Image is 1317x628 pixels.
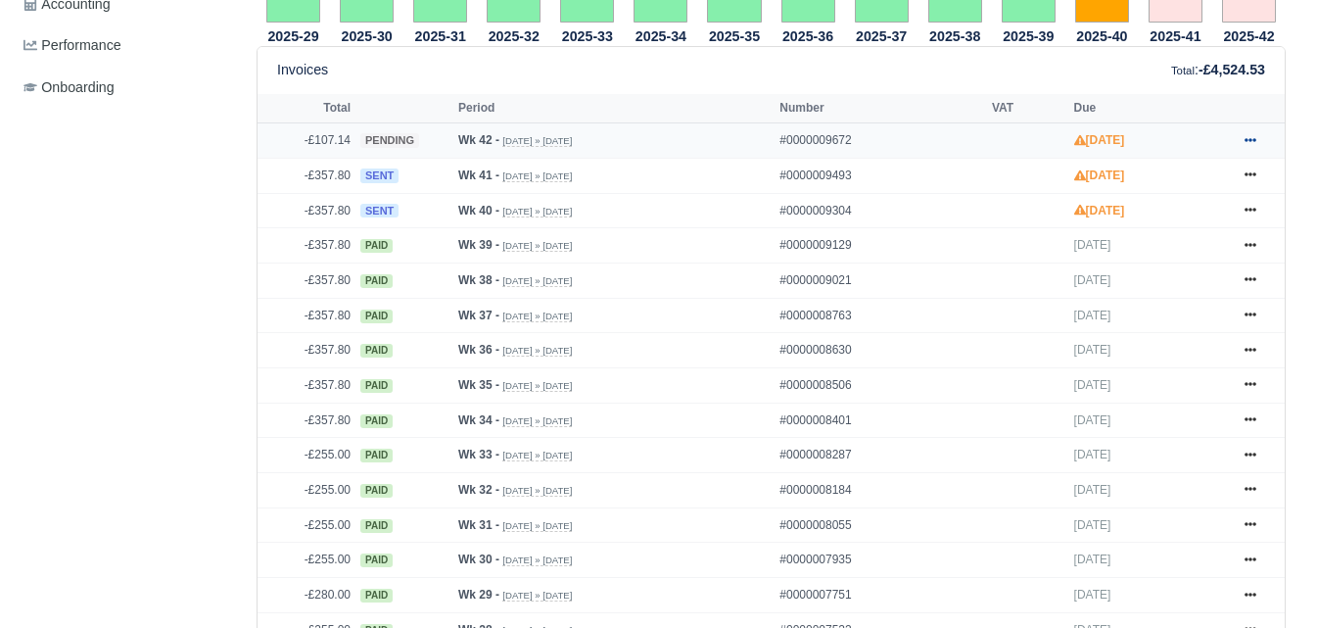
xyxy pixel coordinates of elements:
iframe: Chat Widget [1219,534,1317,628]
th: 2025-31 [403,24,477,47]
small: [DATE] » [DATE] [502,485,572,497]
th: 2025-37 [845,24,918,47]
small: [DATE] » [DATE] [502,135,572,147]
span: pending [360,133,419,148]
td: #0000008287 [775,438,987,473]
small: [DATE] » [DATE] [502,345,572,357]
span: [DATE] [1074,343,1111,357]
th: Number [775,94,987,123]
td: #0000007751 [775,578,987,613]
td: -£357.80 [258,333,355,368]
td: #0000008763 [775,298,987,333]
th: 2025-32 [477,24,550,47]
th: 2025-41 [1139,24,1212,47]
span: [DATE] [1074,238,1111,252]
strong: Wk 30 - [458,553,499,566]
th: 2025-35 [697,24,771,47]
span: paid [360,414,393,428]
span: sent [360,169,399,183]
small: Total [1171,65,1195,76]
span: [DATE] [1074,448,1111,461]
strong: Wk 34 - [458,413,499,427]
strong: Wk 32 - [458,483,499,497]
span: paid [360,239,393,253]
td: #0000009672 [775,123,987,159]
td: -£255.00 [258,507,355,543]
td: -£280.00 [258,578,355,613]
strong: Wk 35 - [458,378,499,392]
th: 2025-30 [330,24,403,47]
strong: [DATE] [1074,204,1125,217]
small: [DATE] » [DATE] [502,311,572,322]
th: Period [453,94,775,123]
span: paid [360,344,393,358]
th: Due [1069,94,1226,123]
small: [DATE] » [DATE] [502,555,572,566]
strong: Wk 41 - [458,169,499,182]
th: Total [258,94,355,123]
th: VAT [987,94,1069,123]
strong: Wk 40 - [458,204,499,217]
h6: Invoices [277,62,328,78]
small: [DATE] » [DATE] [502,206,572,217]
strong: -£4,524.53 [1199,62,1265,77]
span: sent [360,204,399,218]
td: #0000009021 [775,263,987,298]
td: -£357.80 [258,193,355,228]
strong: [DATE] [1074,169,1125,182]
th: 2025-42 [1212,24,1286,47]
strong: [DATE] [1074,133,1125,147]
a: Onboarding [16,69,233,107]
td: -£255.00 [258,473,355,508]
small: [DATE] » [DATE] [502,450,572,461]
th: 2025-38 [918,24,992,47]
strong: Wk 33 - [458,448,499,461]
td: #0000009129 [775,228,987,264]
span: [DATE] [1074,483,1111,497]
span: Onboarding [24,76,115,99]
strong: Wk 31 - [458,518,499,532]
span: paid [360,519,393,533]
span: [DATE] [1074,588,1111,602]
span: [DATE] [1074,413,1111,427]
strong: Wk 42 - [458,133,499,147]
small: [DATE] » [DATE] [502,590,572,602]
strong: Wk 39 - [458,238,499,252]
span: paid [360,554,393,567]
td: -£255.00 [258,543,355,578]
strong: Wk 29 - [458,588,499,602]
th: 2025-29 [257,24,330,47]
span: paid [360,449,393,462]
th: 2025-39 [992,24,1065,47]
small: [DATE] » [DATE] [502,380,572,392]
th: 2025-40 [1065,24,1139,47]
td: -£357.80 [258,158,355,193]
small: [DATE] » [DATE] [502,170,572,182]
th: 2025-34 [624,24,697,47]
td: #0000009304 [775,193,987,228]
td: #0000008184 [775,473,987,508]
small: [DATE] » [DATE] [502,415,572,427]
span: paid [360,274,393,288]
td: -£357.80 [258,298,355,333]
td: #0000007935 [775,543,987,578]
small: [DATE] » [DATE] [502,240,572,252]
strong: Wk 38 - [458,273,499,287]
td: -£107.14 [258,123,355,159]
span: Performance [24,34,121,57]
td: #0000008401 [775,403,987,438]
td: #0000009493 [775,158,987,193]
strong: Wk 37 - [458,309,499,322]
span: paid [360,484,393,498]
span: [DATE] [1074,553,1111,566]
span: [DATE] [1074,518,1111,532]
td: -£357.80 [258,263,355,298]
a: Performance [16,26,233,65]
span: paid [360,379,393,393]
td: -£357.80 [258,403,355,438]
td: -£255.00 [258,438,355,473]
td: -£357.80 [258,368,355,404]
span: paid [360,589,393,603]
strong: Wk 36 - [458,343,499,357]
span: paid [360,310,393,323]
